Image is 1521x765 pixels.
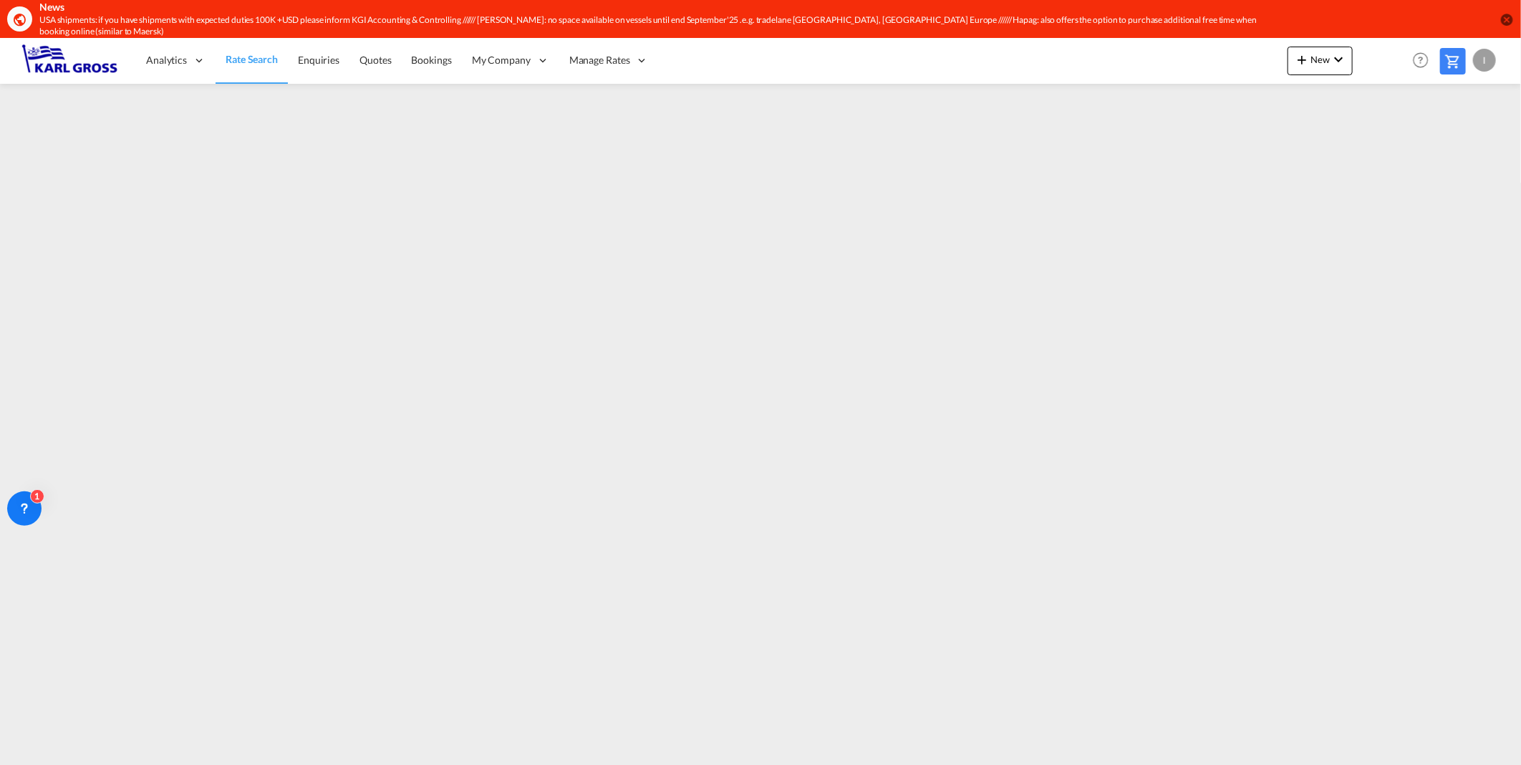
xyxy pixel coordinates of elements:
[359,54,391,66] span: Quotes
[136,37,216,84] div: Analytics
[216,37,288,84] a: Rate Search
[472,53,531,67] span: My Company
[412,54,452,66] span: Bookings
[1473,49,1496,72] div: I
[298,54,339,66] span: Enquiries
[569,53,630,67] span: Manage Rates
[226,53,278,65] span: Rate Search
[402,37,462,84] a: Bookings
[349,37,401,84] a: Quotes
[146,53,187,67] span: Analytics
[1500,12,1514,27] button: icon-close-circle
[1330,51,1347,68] md-icon: icon-chevron-down
[1409,48,1433,72] span: Help
[1293,54,1347,65] span: New
[21,44,118,77] img: 3269c73066d711f095e541db4db89301.png
[288,37,349,84] a: Enquiries
[13,12,27,27] md-icon: icon-earth
[1409,48,1440,74] div: Help
[559,37,659,84] div: Manage Rates
[1288,47,1353,75] button: icon-plus 400-fgNewicon-chevron-down
[39,14,1288,39] div: USA shipments: if you have shipments with expected duties 100K +USD please inform KGI Accounting ...
[1293,51,1310,68] md-icon: icon-plus 400-fg
[462,37,559,84] div: My Company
